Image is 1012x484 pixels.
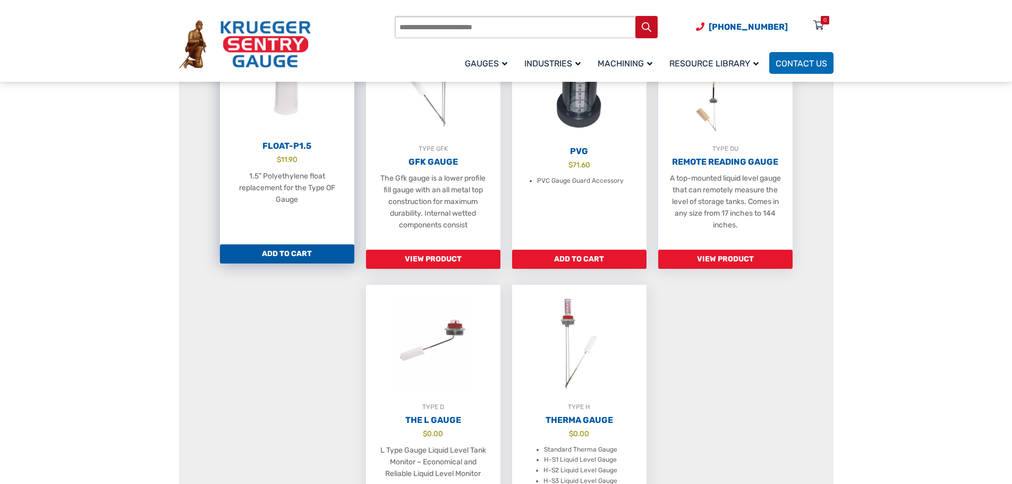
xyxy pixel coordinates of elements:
h2: GFK Gauge [366,157,500,167]
li: H-S2 Liquid Level Gauge [543,465,617,476]
a: TYPE GFKGFK Gauge The Gfk gauge is a lower profile fill gauge with an all metal top construction ... [366,27,500,250]
span: Industries [524,58,581,69]
span: $ [568,160,573,169]
span: $ [423,429,427,438]
img: PVG [512,27,647,143]
div: TYPE DU [658,143,793,154]
a: Machining [591,50,663,75]
span: $ [569,429,573,438]
img: Therma Gauge [512,285,647,402]
h2: PVG [512,146,647,157]
h2: The L Gauge [366,415,500,426]
a: Read more about “GFK Gauge” [366,250,500,269]
p: The Gfk gauge is a lower profile fill gauge with an all metal top construction for maximum durabi... [377,173,490,231]
div: TYPE GFK [366,143,500,154]
a: Add to cart: “PVG” [512,250,647,269]
span: Gauges [465,58,507,69]
a: PVG $71.60 PVC Gauge Guard Accessory [512,27,647,250]
h2: Remote Reading Gauge [658,157,793,167]
span: Resource Library [669,58,759,69]
a: Resource Library [663,50,769,75]
img: Krueger Sentry Gauge [179,20,311,69]
h2: Therma Gauge [512,415,647,426]
p: A top-mounted liquid level gauge that can remotely measure the level of storage tanks. Comes in a... [669,173,782,231]
a: Phone Number (920) 434-8860 [696,20,788,33]
bdi: 0.00 [423,429,443,438]
a: Gauges [458,50,518,75]
bdi: 71.60 [568,160,590,169]
bdi: 11.90 [277,155,297,164]
a: Add to cart: “Float-P1.5” [220,244,354,264]
a: Float-P1.5 $11.90 1.5” Polyethylene float replacement for the Type OF Gauge [220,21,354,244]
p: L Type Gauge Liquid Level Tank Monitor – Economical and Reliable Liquid Level Monitor [377,445,490,480]
span: $ [277,155,281,164]
a: Contact Us [769,52,834,74]
img: Remote Reading Gauge [658,27,793,143]
p: 1.5” Polyethylene float replacement for the Type OF Gauge [231,171,344,206]
span: Machining [598,58,652,69]
li: Standard Therma Gauge [544,445,617,455]
div: TYPE D [366,402,500,412]
div: 0 [823,16,827,24]
span: Contact Us [776,58,827,69]
span: [PHONE_NUMBER] [709,22,788,32]
img: GFK Gauge [366,27,500,143]
li: H-S1 Liquid Level Gauge [544,455,617,465]
h2: Float-P1.5 [220,141,354,151]
a: Read more about “Remote Reading Gauge” [658,250,793,269]
a: TYPE DURemote Reading Gauge A top-mounted liquid level gauge that can remotely measure the level ... [658,27,793,250]
a: Industries [518,50,591,75]
bdi: 0.00 [569,429,589,438]
div: TYPE H [512,402,647,412]
img: The L Gauge [366,285,500,402]
li: PVC Gauge Guard Accessory [537,176,624,186]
